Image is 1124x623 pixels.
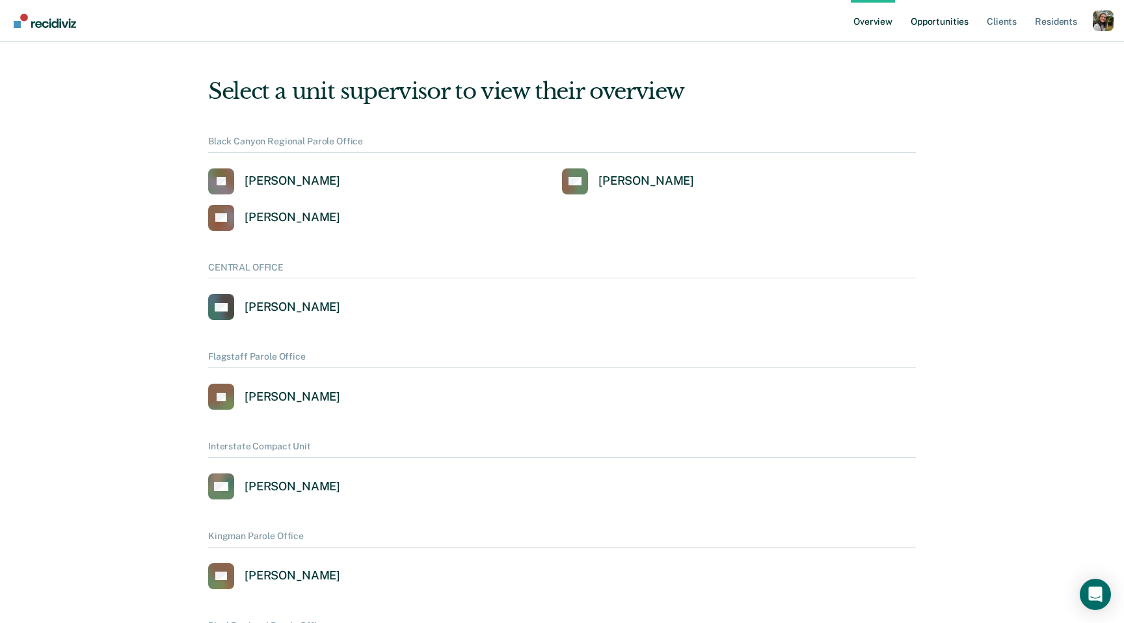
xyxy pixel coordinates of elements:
a: [PERSON_NAME] [208,473,340,499]
div: [PERSON_NAME] [245,210,340,225]
div: Interstate Compact Unit [208,441,916,458]
a: [PERSON_NAME] [208,168,340,194]
div: Kingman Parole Office [208,531,916,548]
a: [PERSON_NAME] [208,384,340,410]
div: Open Intercom Messenger [1080,579,1111,610]
button: Profile dropdown button [1093,10,1114,31]
a: [PERSON_NAME] [208,563,340,589]
div: [PERSON_NAME] [245,479,340,494]
div: Flagstaff Parole Office [208,351,916,368]
div: Black Canyon Regional Parole Office [208,136,916,153]
div: [PERSON_NAME] [598,174,694,189]
div: [PERSON_NAME] [245,300,340,315]
a: [PERSON_NAME] [208,294,340,320]
a: [PERSON_NAME] [208,205,340,231]
div: [PERSON_NAME] [245,174,340,189]
div: [PERSON_NAME] [245,390,340,404]
div: CENTRAL OFFICE [208,262,916,279]
div: Select a unit supervisor to view their overview [208,78,916,105]
img: Recidiviz [14,14,76,28]
div: [PERSON_NAME] [245,568,340,583]
a: [PERSON_NAME] [562,168,694,194]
